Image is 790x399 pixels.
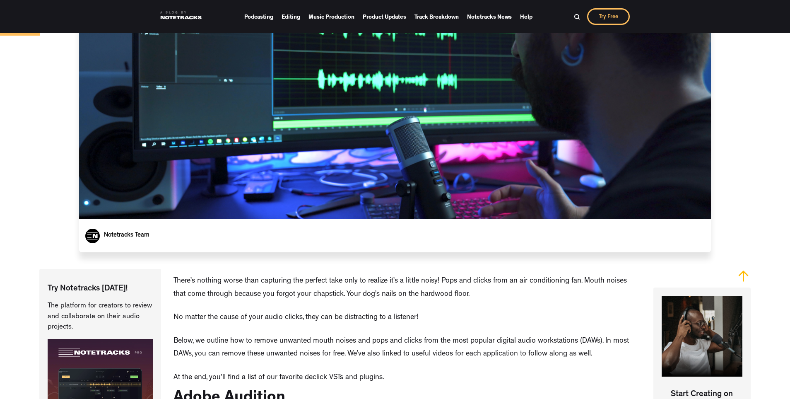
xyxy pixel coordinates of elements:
p: Below, we outline how to remove unwanted mouth noises and pops and clicks from the most popular d... [173,335,641,361]
a: Try Free [587,8,630,25]
p: No matter the cause of your audio clicks, they can be distracting to a listener! [173,312,418,325]
a: Help [520,11,532,23]
p: The platform for creators to review and collaborate on their audio projects. [48,301,153,333]
a: Product Updates [363,11,406,23]
a: Podcasting [244,11,273,23]
a: Notetracks News [467,11,512,23]
a: Notetracks Team [104,232,149,239]
a: Track Breakdown [414,11,459,23]
a: Editing [282,11,300,23]
p: Try Notetracks [DATE]! [48,283,153,295]
p: At the end, you'll find a list of our favorite declick VSTs and plugins. [173,372,384,385]
a: Music Production [308,11,354,23]
img: Search Bar [574,14,580,20]
p: There’s nothing worse than capturing the perfect take only to realize it’s a little noisy! Pops a... [173,275,641,301]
